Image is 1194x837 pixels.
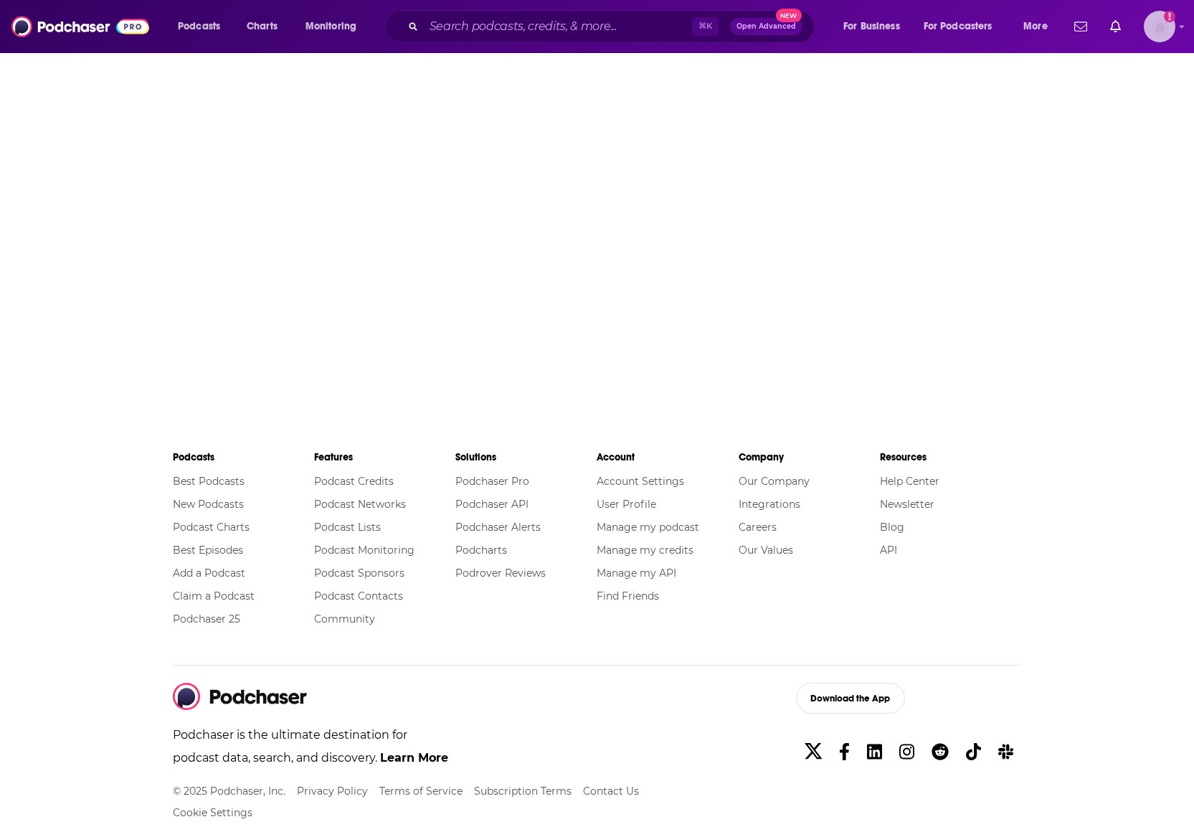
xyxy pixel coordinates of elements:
a: Newsletter [880,498,934,511]
a: Careers [739,521,777,534]
a: Show notifications dropdown [1069,14,1093,39]
svg: Add a profile image [1164,11,1175,22]
a: Best Podcasts [173,475,245,488]
li: Podcasts [173,445,314,470]
a: User Profile [597,498,656,511]
button: open menu [168,15,239,38]
a: Contact Us [583,785,639,798]
span: Logged in as LaurenSWPR [1144,11,1175,42]
a: Podcast Monitoring [314,544,414,557]
a: Charts [237,15,286,38]
a: X/Twitter [799,736,828,768]
button: Show profile menu [1144,11,1175,42]
a: Slack [992,736,1019,768]
a: Podchaser 25 [173,613,240,625]
button: open menu [833,15,918,38]
span: Monitoring [305,16,356,37]
a: Podchaser Pro [455,475,529,488]
li: © 2025 Podchaser, Inc. [173,781,285,801]
span: For Business [843,16,900,37]
span: More [1023,16,1048,37]
a: Manage my credits [597,544,693,557]
a: Podcast Credits [314,475,394,488]
span: Open Advanced [736,23,796,30]
a: Manage my podcast [597,521,699,534]
a: Podchaser API [455,498,529,511]
a: Our Company [739,475,810,488]
a: Reddit [926,736,954,768]
div: Search podcasts, credits, & more... [398,10,828,43]
a: Podcast Networks [314,498,406,511]
a: Best Episodes [173,544,243,557]
a: Instagram [894,736,920,768]
span: New [776,9,802,22]
button: Download the App [796,683,906,714]
li: Company [739,445,880,470]
a: Community [314,613,375,625]
a: API [880,544,897,557]
button: Open AdvancedNew [730,18,802,35]
button: open menu [1013,15,1066,38]
li: Resources [880,445,1021,470]
a: Find Friends [597,590,659,602]
a: Podcast Contacts [314,590,403,602]
a: Account Settings [597,475,684,488]
a: Terms of Service [379,785,463,798]
a: New Podcasts [173,498,244,511]
a: Add a Podcast [173,567,245,580]
a: Podrover Reviews [455,567,546,580]
a: Blog [880,521,904,534]
a: Help Center [880,475,939,488]
button: open menu [295,15,375,38]
img: User Profile [1144,11,1175,42]
a: Linkedin [861,736,888,768]
a: Integrations [739,498,800,511]
span: Charts [247,16,278,37]
input: Search podcasts, credits, & more... [424,15,692,38]
li: Features [314,445,455,470]
p: Podchaser is the ultimate destination for podcast data, search, and discovery. [173,724,450,781]
span: ⌘ K [692,17,719,36]
button: open menu [914,15,1013,38]
li: Account [597,445,738,470]
a: TikTok [960,736,987,768]
li: Solutions [455,445,597,470]
a: Subscription Terms [474,785,572,798]
a: Podcast Sponsors [314,567,404,580]
a: Podcast Lists [314,521,381,534]
a: Podcharts [455,544,507,557]
a: Learn More [380,751,448,765]
a: Podchaser Alerts [455,521,541,534]
span: Podcasts [178,16,220,37]
span: For Podcasters [924,16,992,37]
a: Show notifications dropdown [1104,14,1127,39]
img: Podchaser - Follow, Share and Rate Podcasts [11,13,149,40]
a: Manage my API [597,567,676,580]
a: Podcast Charts [173,521,250,534]
a: Claim a Podcast [173,590,255,602]
img: Podchaser - Follow, Share and Rate Podcasts [173,683,308,710]
a: Our Values [739,544,793,557]
a: Facebook [833,736,856,768]
button: Cookie Settings [173,807,252,819]
a: Privacy Policy [297,785,368,798]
